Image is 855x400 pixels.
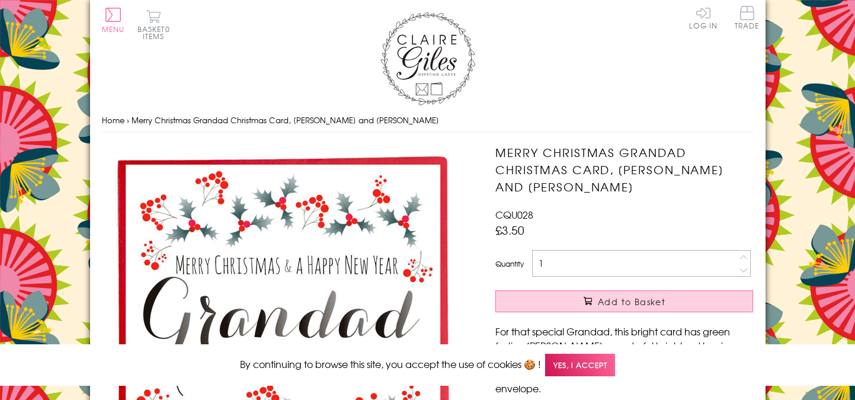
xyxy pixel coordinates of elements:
span: Menu [102,24,125,34]
button: Add to Basket [495,290,753,312]
button: Basket0 items [137,9,170,40]
a: Log In [689,6,718,29]
span: CQU028 [495,207,533,222]
span: Add to Basket [598,296,665,308]
label: Quantity [495,258,524,269]
span: Trade [735,6,760,29]
img: Claire Giles Greetings Cards [380,12,475,105]
span: Yes, I accept [545,354,615,377]
p: For that special Grandad, this bright card has green festive [PERSON_NAME], wonderful bright red ... [495,324,753,395]
h1: Merry Christmas Grandad Christmas Card, [PERSON_NAME] and [PERSON_NAME] [495,144,753,195]
a: Home [102,114,124,126]
nav: breadcrumbs [102,108,754,133]
span: 0 items [143,24,170,41]
span: Merry Christmas Grandad Christmas Card, [PERSON_NAME] and [PERSON_NAME] [132,114,439,126]
button: Menu [102,8,125,33]
a: Trade [735,6,760,31]
span: £3.50 [495,222,524,238]
span: › [127,114,129,126]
